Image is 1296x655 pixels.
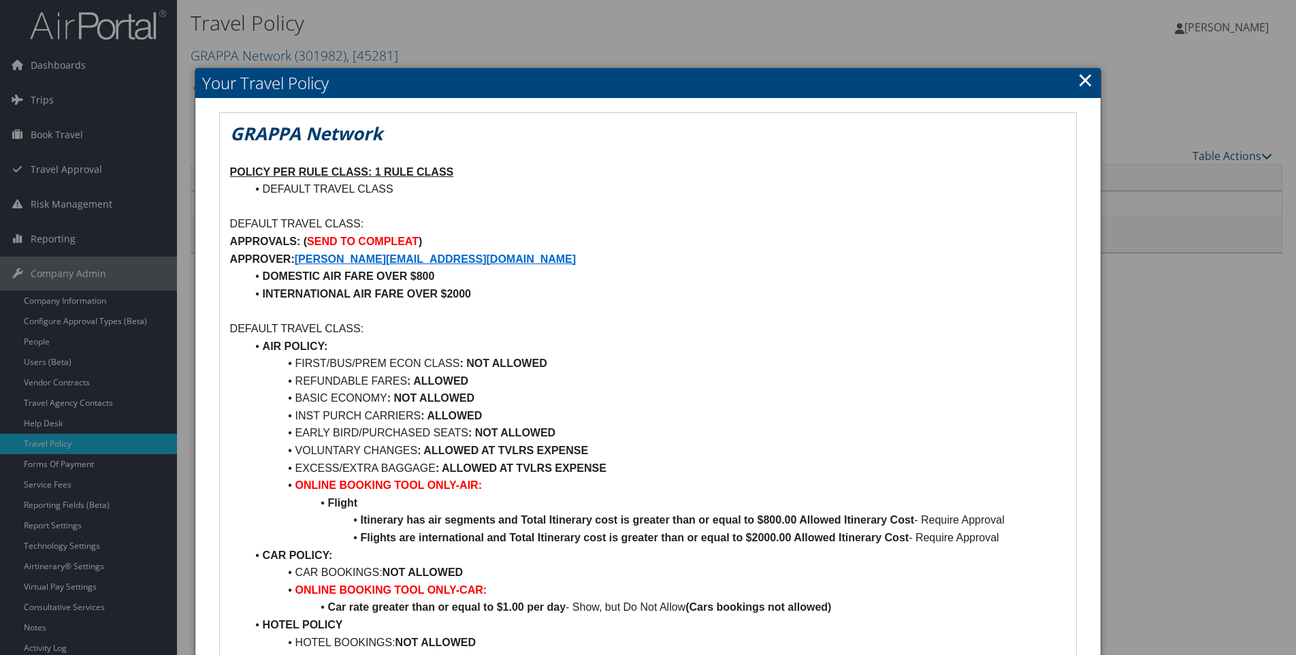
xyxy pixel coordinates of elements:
strong: INTERNATIONAL AIR FARE OVER $2000 [263,288,471,300]
strong: ONLINE BOOKING TOOL ONLY-AIR: [295,479,482,491]
strong: : ALLOWED AT TVLRS EXPENSE [417,445,588,456]
strong: AIR POLICY: [263,340,328,352]
li: BASIC ECONOMY [246,389,1067,407]
strong: : NOT ALLOWED [459,357,547,369]
li: INST PURCH CARRIERS [246,407,1067,425]
strong: : ALLOWED [421,410,482,421]
u: POLICY PER RULE CLASS: 1 RULE CLASS [230,166,454,178]
strong: (Cars bookings not allowed) [685,601,831,613]
li: EARLY BIRD/PURCHASED SEATS [246,424,1067,442]
strong: APPROVER: [230,253,295,265]
strong: DOMESTIC AIR FARE OVER $800 [263,270,435,282]
strong: SEND TO COMPLEAT [307,236,419,247]
li: REFUNDABLE FARES [246,372,1067,390]
li: DEFAULT TRAVEL CLASS [246,180,1067,198]
p: DEFAULT TRAVEL CLASS: [230,320,1067,338]
strong: NOT ALLOWED [383,566,464,578]
strong: Itinerary has air segments and Total Itinerary cost is greater than or equal to $800.00 Allowed I... [361,514,915,526]
li: EXCESS/EXTRA BAGGAGE [246,460,1067,477]
a: Close [1078,66,1093,93]
li: VOLUNTARY CHANGES [246,442,1067,460]
a: [PERSON_NAME][EMAIL_ADDRESS][DOMAIN_NAME] [295,253,576,265]
strong: ) [419,236,422,247]
em: GRAPPA Network [230,121,383,146]
li: FIRST/BUS/PREM ECON CLASS [246,355,1067,372]
li: - Require Approval [246,529,1067,547]
strong: Car rate greater than or equal to $1.00 per day [328,601,566,613]
strong: Flights are international and Total Itinerary cost is greater than or equal to $2000.00 Allowed I... [361,532,909,543]
strong: ONLINE BOOKING TOOL ONLY-CAR: [295,584,487,596]
strong: Flight [328,497,358,509]
p: DEFAULT TRAVEL CLASS: [230,215,1067,233]
li: CAR BOOKINGS: [246,564,1067,581]
li: - Show, but Do Not Allow [246,598,1067,616]
strong: : NOT ALLOWED [468,427,555,438]
strong: : ALLOWED AT TVLRS EXPENSE [436,462,606,474]
li: HOTEL BOOKINGS: [246,634,1067,652]
h2: Your Travel Policy [195,68,1101,98]
strong: NOT ALLOWED [395,637,476,648]
strong: APPROVALS: ( [230,236,307,247]
strong: CAR POLICY: [263,549,333,561]
strong: : NOT ALLOWED [387,392,474,404]
strong: : ALLOWED [407,375,468,387]
li: - Require Approval [246,511,1067,529]
strong: HOTEL POLICY [263,619,343,630]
